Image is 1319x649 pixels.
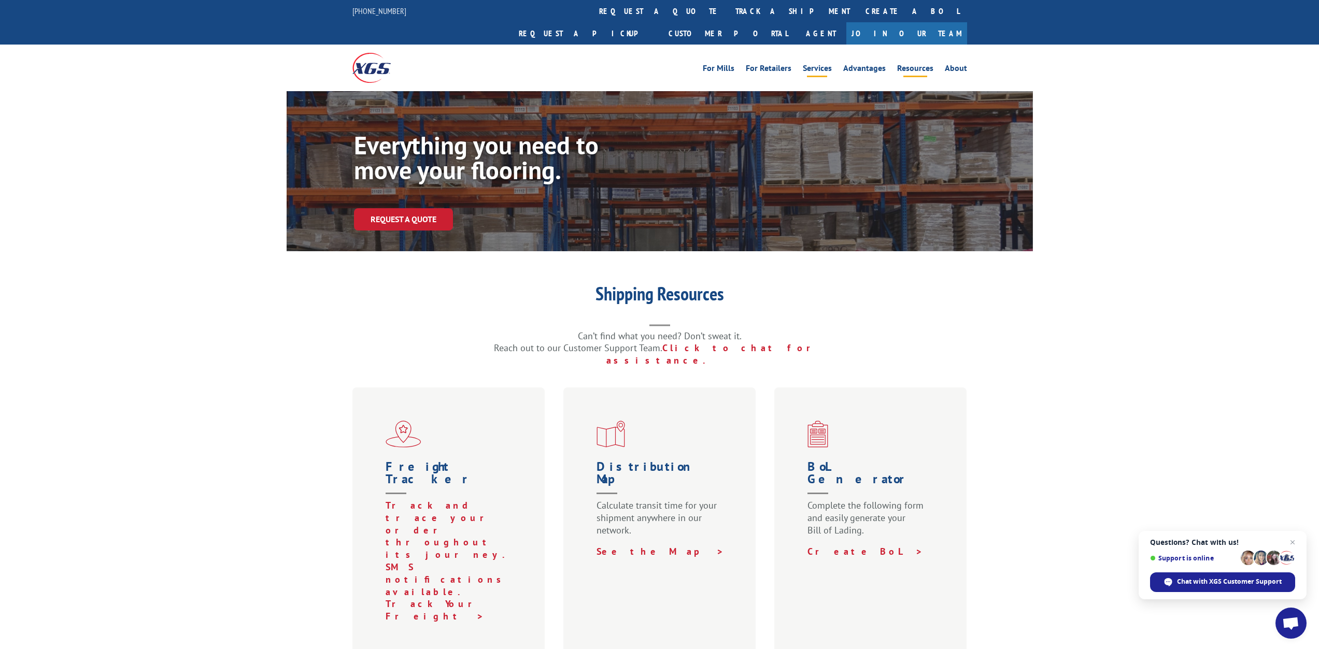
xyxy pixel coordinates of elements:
a: Track Your Freight > [386,598,487,622]
a: Advantages [843,64,886,76]
p: Track and trace your order throughout its journey. SMS notifications available. [386,499,516,598]
a: Resources [897,64,933,76]
h1: Everything you need to move your flooring. [354,133,665,188]
p: Can’t find what you need? Don’t sweat it. Reach out to our Customer Support Team. [452,330,867,367]
a: Request a pickup [511,22,661,45]
h1: Shipping Resources [452,284,867,308]
a: Customer Portal [661,22,796,45]
h1: Distribution Map [597,460,727,499]
p: Calculate transit time for your shipment anywhere in our network. [597,499,727,545]
a: Freight Tracker Track and trace your order throughout its journey. SMS notifications available. [386,460,516,598]
a: [PHONE_NUMBER] [352,6,406,16]
div: Chat with XGS Customer Support [1150,572,1295,592]
a: See the Map > [597,545,724,557]
span: Questions? Chat with us! [1150,538,1295,546]
a: For Mills [703,64,734,76]
span: Chat with XGS Customer Support [1177,577,1282,586]
a: Agent [796,22,846,45]
h1: Freight Tracker [386,460,516,499]
a: Create BoL > [807,545,923,557]
img: xgs-icon-distribution-map-red [597,421,625,448]
a: Join Our Team [846,22,967,45]
img: xgs-icon-flagship-distribution-model-red [386,421,421,448]
p: Complete the following form and easily generate your Bill of Lading. [807,499,938,545]
span: Close chat [1286,536,1299,549]
span: Support is online [1150,554,1237,562]
a: Services [803,64,832,76]
img: xgs-icon-bo-l-generator-red [807,421,828,448]
a: For Retailers [746,64,791,76]
div: Open chat [1275,608,1307,639]
h1: BoL Generator [807,460,938,499]
a: About [945,64,967,76]
a: Click to chat for assistance. [606,342,825,366]
a: Request a Quote [354,208,453,230]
